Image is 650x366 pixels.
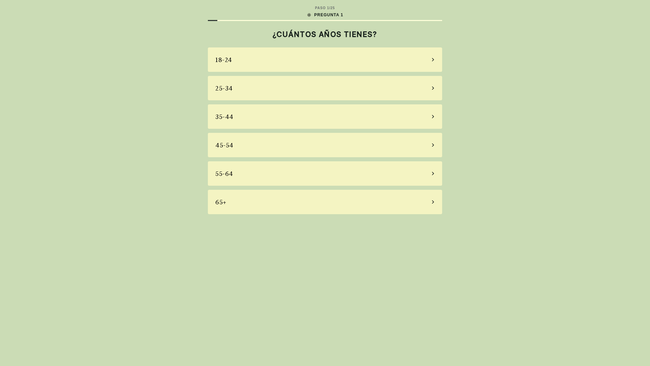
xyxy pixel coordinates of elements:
[215,198,226,207] div: 65+
[215,112,234,121] div: 35-44
[208,30,442,39] h2: ¿CUÁNTOS AÑOS TIENES?
[215,84,233,93] div: 25-34
[215,55,232,64] div: 18-24
[215,141,234,150] div: 45-54
[215,169,233,178] div: 55-64
[307,12,343,18] div: PREGUNTA 1
[315,5,335,11] div: PASO 1 / 25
